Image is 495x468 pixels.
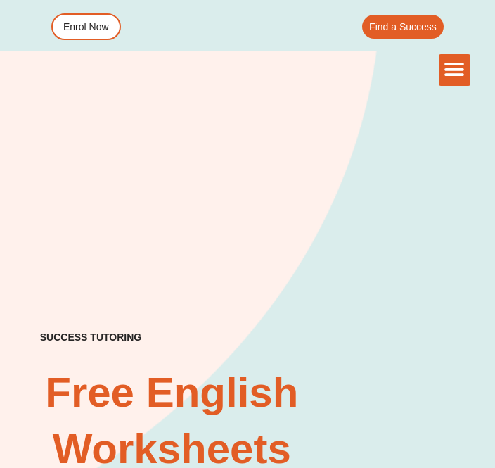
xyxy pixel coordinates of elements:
span: Enrol Now [63,22,109,32]
div: Menu Toggle [439,54,470,86]
a: Enrol Now [51,13,121,40]
span: Find a Success [369,22,437,32]
a: Find a Success [362,15,444,39]
h4: SUCCESS TUTORING​ [25,331,157,343]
